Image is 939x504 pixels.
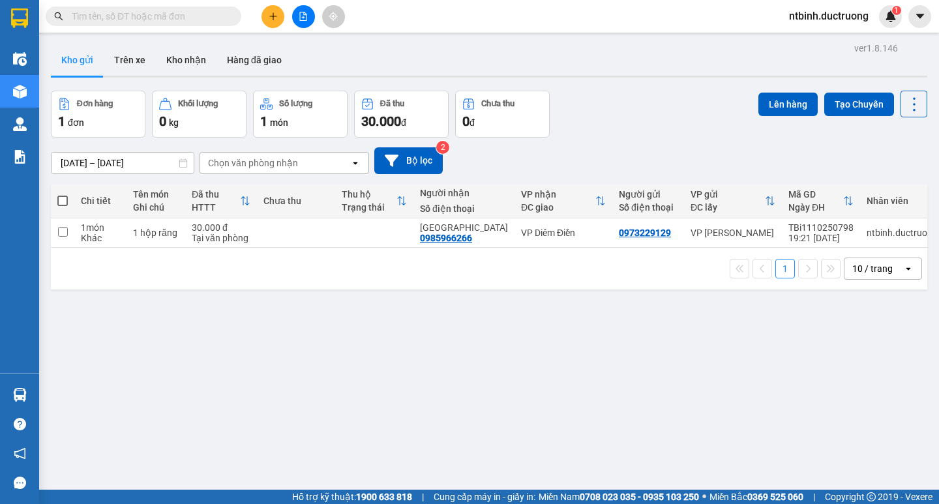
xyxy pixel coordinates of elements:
img: warehouse-icon [13,117,27,131]
button: Kho nhận [156,44,216,76]
span: question-circle [14,418,26,430]
span: plus [269,12,278,21]
div: Đã thu [380,99,404,108]
span: 1 [894,6,899,15]
input: Tìm tên, số ĐT hoặc mã đơn [72,9,226,23]
sup: 1 [892,6,901,15]
th: Toggle SortBy [335,184,413,218]
span: 30.000 [361,113,401,129]
input: Select a date range. [52,153,194,173]
span: ntbinh.ductruong [779,8,879,24]
div: hà giang [420,222,508,233]
span: notification [14,447,26,460]
strong: 1900 633 818 [356,492,412,502]
svg: open [350,158,361,168]
span: search [54,12,63,21]
div: 1 hộp răng [133,228,179,238]
strong: 0369 525 060 [747,492,803,502]
button: Hàng đã giao [216,44,292,76]
div: Người gửi [619,189,678,200]
div: Ghi chú [133,202,179,213]
span: | [813,490,815,504]
button: Lên hàng [758,93,818,116]
span: Miền Bắc [709,490,803,504]
button: Tạo Chuyến [824,93,894,116]
img: warehouse-icon [13,85,27,98]
span: Miền Nam [539,490,699,504]
th: Toggle SortBy [514,184,612,218]
span: đ [401,117,406,128]
span: 0 [159,113,166,129]
div: VP Diêm Điền [521,228,606,238]
img: warehouse-icon [13,52,27,66]
button: file-add [292,5,315,28]
button: Đơn hàng1đơn [51,91,145,138]
div: Người nhận [420,188,508,198]
button: Kho gửi [51,44,104,76]
span: caret-down [914,10,926,22]
div: Số điện thoại [420,203,508,214]
span: message [14,477,26,489]
div: Tên món [133,189,179,200]
span: đơn [68,117,84,128]
th: Toggle SortBy [684,184,782,218]
div: Chưa thu [481,99,514,108]
span: 1 [58,113,65,129]
div: TBi1110250798 [788,222,854,233]
div: VP [PERSON_NAME] [691,228,775,238]
div: Đơn hàng [77,99,113,108]
img: icon-new-feature [885,10,897,22]
button: Trên xe [104,44,156,76]
div: ntbinh.ductruong [867,228,938,238]
th: Toggle SortBy [185,184,257,218]
sup: 2 [436,141,449,154]
button: Số lượng1món [253,91,348,138]
span: 0 [462,113,469,129]
div: ver 1.8.146 [854,41,898,55]
div: 19:21 [DATE] [788,233,854,243]
div: Khối lượng [178,99,218,108]
div: 0985966266 [420,233,472,243]
div: Nhân viên [867,196,938,206]
div: HTTT [192,202,240,213]
button: caret-down [908,5,931,28]
div: 10 / trang [852,262,893,275]
span: 1 [260,113,267,129]
button: Bộ lọc [374,147,443,174]
div: Số điện thoại [619,202,678,213]
button: plus [261,5,284,28]
img: warehouse-icon [13,388,27,402]
div: 0973229129 [619,228,671,238]
div: Chi tiết [81,196,120,206]
div: 1 món [81,222,120,233]
span: copyright [867,492,876,501]
span: Cung cấp máy in - giấy in: [434,490,535,504]
span: món [270,117,288,128]
div: Chọn văn phòng nhận [208,156,298,170]
span: kg [169,117,179,128]
img: logo-vxr [11,8,28,28]
button: Khối lượng0kg [152,91,246,138]
th: Toggle SortBy [782,184,860,218]
div: Khác [81,233,120,243]
div: 30.000 đ [192,222,250,233]
span: aim [329,12,338,21]
span: Hỗ trợ kỹ thuật: [292,490,412,504]
div: VP nhận [521,189,595,200]
div: Ngày ĐH [788,202,843,213]
svg: open [903,263,914,274]
div: Tại văn phòng [192,233,250,243]
span: | [422,490,424,504]
img: solution-icon [13,150,27,164]
div: ĐC giao [521,202,595,213]
div: Số lượng [279,99,312,108]
div: Mã GD [788,189,843,200]
span: đ [469,117,475,128]
button: Đã thu30.000đ [354,91,449,138]
button: 1 [775,259,795,278]
button: Chưa thu0đ [455,91,550,138]
strong: 0708 023 035 - 0935 103 250 [580,492,699,502]
div: Đã thu [192,189,240,200]
div: Trạng thái [342,202,396,213]
button: aim [322,5,345,28]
